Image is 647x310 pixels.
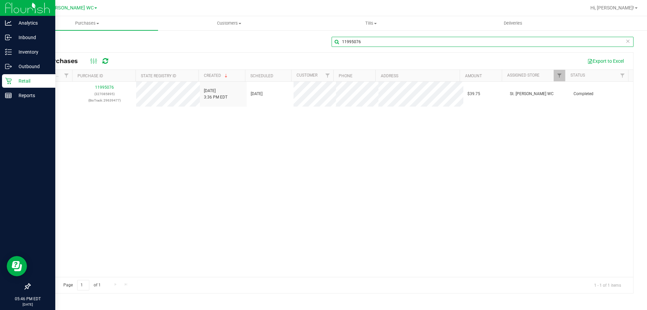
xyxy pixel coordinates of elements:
a: Address [381,74,398,78]
span: 1 - 1 of 1 items [589,280,626,290]
a: Created [204,73,229,78]
a: Customers [158,16,300,30]
p: 05:46 PM EDT [3,296,52,302]
a: Purchase ID [78,74,103,78]
a: Deliveries [442,16,584,30]
span: Tills [300,20,441,26]
a: Phone [339,74,352,78]
input: 1 [77,280,89,290]
a: Scheduled [250,74,273,78]
span: Completed [574,91,593,97]
a: State Registry ID [141,74,176,78]
p: (327085895) [76,91,132,97]
span: $39.75 [467,91,480,97]
span: Deliveries [495,20,531,26]
a: Purchases [16,16,158,30]
a: Status [571,73,585,78]
p: (BioTrack: 29639477) [76,97,132,104]
inline-svg: Outbound [5,63,12,70]
p: Inbound [12,33,52,41]
a: Assigned Store [507,73,540,78]
inline-svg: Reports [5,92,12,99]
span: Hi, [PERSON_NAME]! [590,5,634,10]
button: Export to Excel [583,55,628,67]
a: Filter [61,70,72,81]
input: Search Purchase ID, Original ID, State Registry ID or Customer Name... [332,37,634,47]
span: St. [PERSON_NAME] WC [40,5,94,11]
span: [DATE] 3:36 PM EDT [204,88,227,101]
p: [DATE] [3,302,52,307]
a: Customer [297,73,317,78]
a: Filter [322,70,333,81]
p: Outbound [12,62,52,71]
a: Tills [300,16,442,30]
span: All Purchases [35,57,85,65]
a: Filter [554,70,565,81]
inline-svg: Analytics [5,20,12,26]
inline-svg: Retail [5,78,12,84]
p: Inventory [12,48,52,56]
a: Amount [465,74,482,78]
p: Analytics [12,19,52,27]
span: Purchases [16,20,158,26]
a: 11995076 [95,85,114,90]
span: St. [PERSON_NAME] WC [510,91,554,97]
inline-svg: Inventory [5,49,12,55]
iframe: Resource center [7,256,27,276]
span: Page of 1 [58,280,106,290]
p: Reports [12,91,52,100]
inline-svg: Inbound [5,34,12,41]
span: [DATE] [251,91,263,97]
span: Customers [158,20,300,26]
a: Filter [617,70,628,81]
p: Retail [12,77,52,85]
span: Clear [625,37,630,46]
